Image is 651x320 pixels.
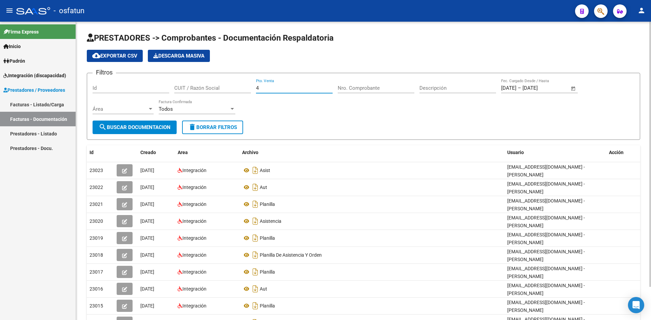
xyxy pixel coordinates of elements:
span: [DATE] [140,201,154,207]
span: Borrar Filtros [188,124,237,130]
span: 23020 [90,218,103,224]
app-download-masive: Descarga masiva de comprobantes (adjuntos) [148,50,210,62]
span: – [518,85,521,91]
span: [DATE] [140,303,154,308]
datatable-header-cell: Id [87,145,114,160]
button: Open calendar [570,85,577,92]
datatable-header-cell: Acción [606,145,640,160]
span: Planilla [260,201,275,207]
span: Usuario [507,150,524,155]
datatable-header-cell: Creado [138,145,175,160]
i: Descargar documento [251,165,260,176]
span: [EMAIL_ADDRESS][DOMAIN_NAME] - [PERSON_NAME] [507,181,585,194]
div: Open Intercom Messenger [628,297,644,313]
span: Area [178,150,188,155]
button: Exportar CSV [87,50,143,62]
span: Integración [182,286,206,292]
i: Descargar documento [251,250,260,260]
i: Descargar documento [251,300,260,311]
span: [EMAIL_ADDRESS][DOMAIN_NAME] - [PERSON_NAME] [507,232,585,245]
span: Integración [182,201,206,207]
span: Buscar Documentacion [99,124,171,130]
mat-icon: cloud_download [92,51,100,60]
span: - osfatun [54,3,84,18]
span: Asistencia [260,218,281,224]
button: Descarga Masiva [148,50,210,62]
button: Borrar Filtros [182,121,243,134]
span: Integración [182,218,206,224]
span: 23022 [90,185,103,190]
datatable-header-cell: Archivo [239,145,505,160]
span: Firma Express [3,28,39,36]
span: [EMAIL_ADDRESS][DOMAIN_NAME] - [PERSON_NAME] [507,198,585,211]
datatable-header-cell: Usuario [505,145,606,160]
span: [EMAIL_ADDRESS][DOMAIN_NAME] - [PERSON_NAME] [507,215,585,228]
span: [EMAIL_ADDRESS][DOMAIN_NAME] - [PERSON_NAME] [507,300,585,313]
i: Descargar documento [251,283,260,294]
i: Descargar documento [251,216,260,227]
span: Archivo [242,150,258,155]
i: Descargar documento [251,199,260,210]
span: Prestadores / Proveedores [3,86,65,94]
span: Integración [182,168,206,173]
span: Integración (discapacidad) [3,72,66,79]
span: PRESTADORES -> Comprobantes - Documentación Respaldatoria [87,33,334,43]
span: Área [93,106,147,112]
span: [EMAIL_ADDRESS][DOMAIN_NAME] - [PERSON_NAME] [507,283,585,296]
span: Aut [260,286,267,292]
mat-icon: menu [5,6,14,15]
span: 23018 [90,252,103,258]
span: Integración [182,303,206,308]
span: [DATE] [140,252,154,258]
span: Planilla [260,235,275,241]
span: 23016 [90,286,103,292]
button: Buscar Documentacion [93,121,177,134]
span: Planilla [260,269,275,275]
span: [DATE] [140,185,154,190]
span: Planilla [260,303,275,308]
span: 23023 [90,168,103,173]
span: Aut [260,185,267,190]
span: Padrón [3,57,25,65]
mat-icon: person [637,6,646,15]
span: 23017 [90,269,103,275]
span: [EMAIL_ADDRESS][DOMAIN_NAME] - [PERSON_NAME] [507,164,585,177]
span: [DATE] [140,269,154,275]
span: Integración [182,235,206,241]
span: [DATE] [140,218,154,224]
span: [EMAIL_ADDRESS][DOMAIN_NAME] - [PERSON_NAME] [507,266,585,279]
input: Fecha inicio [501,85,516,91]
i: Descargar documento [251,182,260,193]
span: [DATE] [140,168,154,173]
span: Id [90,150,94,155]
h3: Filtros [93,68,116,77]
mat-icon: search [99,123,107,131]
input: Fecha fin [522,85,555,91]
span: Integración [182,185,206,190]
span: Asist [260,168,270,173]
span: 23015 [90,303,103,308]
span: Exportar CSV [92,53,137,59]
span: Descarga Masiva [153,53,204,59]
mat-icon: delete [188,123,196,131]
span: Creado [140,150,156,155]
i: Descargar documento [251,266,260,277]
span: [EMAIL_ADDRESS][DOMAIN_NAME] - [PERSON_NAME] [507,249,585,262]
datatable-header-cell: Area [175,145,239,160]
span: Integración [182,269,206,275]
span: Planilla De Asistencia Y Orden [260,252,322,258]
span: 23019 [90,235,103,241]
span: [DATE] [140,235,154,241]
span: Inicio [3,43,21,50]
span: Integración [182,252,206,258]
span: Acción [609,150,624,155]
span: [DATE] [140,286,154,292]
i: Descargar documento [251,233,260,243]
span: 23021 [90,201,103,207]
span: Todos [159,106,173,112]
